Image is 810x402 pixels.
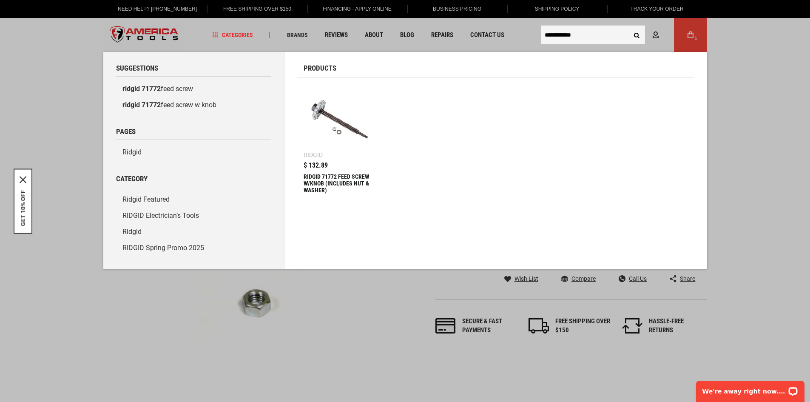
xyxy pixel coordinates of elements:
[304,173,375,194] div: RIDGID 71772 FEED SCREW W/KNOB (INCLUDES NUT & WASHER)
[304,84,375,198] a: RIDGID 71772 FEED SCREW W/KNOB (INCLUDES NUT & WASHER) Ridgid $ 132.89 RIDGID 71772 FEED SCREW W/...
[116,175,148,182] span: Category
[116,81,271,97] a: ridgid 71772feed screw
[20,176,26,183] svg: close icon
[122,85,140,93] b: ridgid
[304,162,328,169] span: $ 132.89
[283,29,312,41] a: Brands
[304,152,323,158] div: Ridgid
[208,29,257,41] a: Categories
[122,101,140,109] b: ridgid
[287,32,308,38] span: Brands
[116,144,271,160] a: Ridgid
[304,65,336,72] span: Products
[212,32,253,38] span: Categories
[116,191,271,208] a: Ridgid Featured
[116,65,158,72] span: Suggestions
[116,97,271,113] a: ridgid 71772feed screw w knob
[142,85,161,93] b: 71772
[629,27,645,43] button: Search
[116,128,136,135] span: Pages
[116,240,271,256] a: RIDGID Spring Promo 2025
[20,176,26,183] button: Close
[116,208,271,224] a: RIDGID Electrician’s Tools
[308,88,371,151] img: RIDGID 71772 FEED SCREW W/KNOB (INCLUDES NUT & WASHER)
[691,375,810,402] iframe: LiveChat chat widget
[20,190,26,226] button: GET 10% OFF
[116,224,271,240] a: Ridgid
[142,101,161,109] b: 71772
